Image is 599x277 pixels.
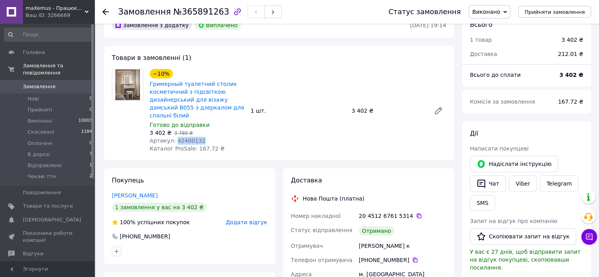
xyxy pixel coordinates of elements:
span: 7 [89,151,92,158]
span: Доставка [291,177,322,184]
span: Готово до відправки [150,122,210,128]
div: 20 4512 6761 5314 [359,212,446,220]
span: Додати відгук [226,219,267,225]
span: 1184 [81,128,92,136]
span: [DEMOGRAPHIC_DATA] [23,216,81,223]
span: Повідомлення [23,189,61,196]
span: Скасовані [28,128,54,136]
b: 3 402 ₴ [559,72,583,78]
div: [PERSON_NAME] к [357,239,448,253]
a: Редагувати [430,103,446,119]
a: Гримерный туалетний столик косметичний з підсвіткою дизайнерський для візажу дамський B055 з дзер... [150,81,244,119]
div: 1 шт. [247,105,348,116]
span: Каталог ProSale: 167.72 ₴ [150,145,224,152]
span: Доставка [470,51,497,57]
div: Повернутися назад [102,8,109,16]
span: Відправлено [28,162,62,169]
a: [PERSON_NAME] [112,192,158,199]
span: №365891263 [173,7,229,17]
span: Товари та послуги [23,203,73,210]
div: Ваш ID: 3266669 [26,12,95,19]
span: 0 [89,140,92,147]
div: Отримано [359,226,394,236]
button: Чат [470,175,506,192]
span: 100% [120,219,135,225]
button: Скопіювати запит на відгук [470,228,576,245]
span: maXemus - Працюємо по максимуму [26,5,85,12]
span: Дії [470,130,478,137]
span: 167.72 ₴ [558,99,583,105]
div: 1 замовлення у вас на 3 402 ₴ [112,203,207,212]
div: Нова Пошта (платна) [301,195,367,203]
span: У вас є 27 днів, щоб відправити запит на відгук покупцеві, скопіювавши посилання. [470,249,580,271]
button: Надіслати інструкцію [470,156,558,172]
span: 2 [89,173,92,180]
span: Комісія за замовлення [470,99,535,105]
button: Прийняти замовлення [518,6,591,18]
span: Замовлення [118,7,171,17]
span: 3 780 ₴ [174,130,193,136]
div: успішних покупок [112,218,190,226]
input: Пошук [4,28,93,42]
div: Виплачено [195,20,241,30]
span: Прийняти замовлення [525,9,585,15]
div: −10% [150,69,173,78]
span: 3 402 ₴ [150,130,171,136]
span: Статус відправлення [291,227,352,233]
span: Замовлення та повідомлення [23,62,95,76]
span: 1 товар [470,37,492,43]
span: Відгуки [23,250,43,257]
span: Прийняті [28,106,52,113]
div: Замовлення з додатку [112,20,192,30]
a: Telegram [540,175,579,192]
span: Телефон отримувача [291,257,352,263]
div: Статус замовлення [388,8,461,16]
a: Viber [509,175,536,192]
span: Показники роботи компанії [23,230,73,244]
span: Виконано [472,9,500,15]
span: 10003 [78,117,92,125]
span: 0 [89,95,92,102]
span: Замовлення [23,83,56,90]
span: Товари в замовленні (1) [112,54,191,61]
span: Покупець [112,177,144,184]
span: Всього [470,21,492,28]
span: В дорозі [28,151,50,158]
span: Оплачені [28,140,52,147]
span: 1 [89,162,92,169]
button: SMS [470,195,495,211]
span: Запит на відгук про компанію [470,218,557,224]
span: Написати покупцеві [470,145,529,152]
span: 0 [89,106,92,113]
span: Всього до сплати [470,72,521,78]
div: 3 402 ₴ [562,36,583,44]
div: 212.01 ₴ [553,45,588,63]
div: [PHONE_NUMBER] [119,232,171,240]
span: Отримувач [291,243,323,249]
span: Нові [28,95,39,102]
span: Виконані [28,117,52,125]
div: 3 402 ₴ [349,105,427,116]
span: Чекаю ттн [28,173,56,180]
span: Артикул: 42400132 [150,138,206,144]
span: Номер накладної [291,213,341,219]
time: [DATE] 19:14 [410,22,446,28]
button: Чат з покупцем [581,229,597,245]
div: [PHONE_NUMBER] [359,256,446,264]
span: Головна [23,49,45,56]
img: Гримерный туалетний столик косметичний з підсвіткою дизайнерський для візажу дамський B055 з дзер... [112,69,143,100]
